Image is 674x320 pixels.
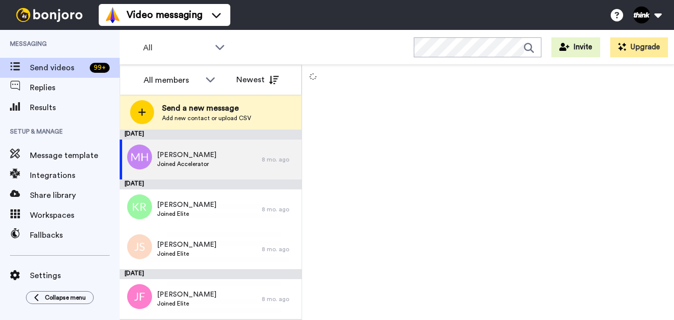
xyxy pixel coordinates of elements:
button: Newest [229,70,286,90]
img: js.png [127,234,152,259]
span: [PERSON_NAME] [157,290,216,300]
img: vm-color.svg [105,7,121,23]
span: Video messaging [127,8,202,22]
span: [PERSON_NAME] [157,200,216,210]
button: Collapse menu [26,291,94,304]
img: kr.png [127,194,152,219]
button: Invite [551,37,600,57]
span: Replies [30,82,120,94]
img: jf.png [127,284,152,309]
span: Send videos [30,62,86,74]
span: Results [30,102,120,114]
span: Send a new message [162,102,251,114]
div: [DATE] [120,179,302,189]
img: mh.png [127,145,152,169]
span: [PERSON_NAME] [157,150,216,160]
div: 8 mo. ago [262,156,297,163]
span: Collapse menu [45,294,86,302]
span: Share library [30,189,120,201]
button: Upgrade [610,37,668,57]
span: Add new contact or upload CSV [162,114,251,122]
span: Joined Accelerator [157,160,216,168]
span: Joined Elite [157,210,216,218]
div: [DATE] [120,269,302,279]
div: 99 + [90,63,110,73]
div: 8 mo. ago [262,205,297,213]
div: [DATE] [120,130,302,140]
span: Message template [30,150,120,161]
span: [PERSON_NAME] [157,240,216,250]
span: Workspaces [30,209,120,221]
img: bj-logo-header-white.svg [12,8,87,22]
span: Fallbacks [30,229,120,241]
span: All [143,42,210,54]
div: 8 mo. ago [262,245,297,253]
span: Settings [30,270,120,282]
div: 8 mo. ago [262,295,297,303]
span: Joined Elite [157,250,216,258]
div: All members [144,74,200,86]
span: Integrations [30,169,120,181]
span: Joined Elite [157,300,216,308]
